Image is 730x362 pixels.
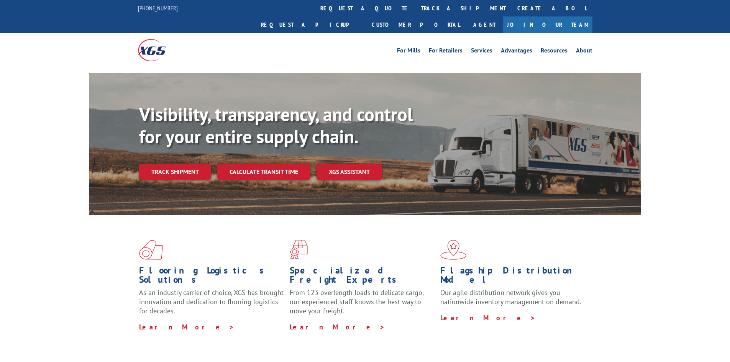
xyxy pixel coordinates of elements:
p: From 123 overlength loads to delicate cargo, our experienced staff knows the best way to move you... [290,288,435,322]
img: xgs-icon-total-supply-chain-intelligence-red [139,240,163,260]
a: Learn More > [440,313,536,322]
a: Track shipment [139,164,211,180]
a: Join Our Team [503,16,592,33]
b: Visibility, transparency, and control for your entire supply chain. [139,102,413,148]
a: Calculate transit time [217,164,310,180]
a: Advantages [501,48,532,56]
a: Services [471,48,492,56]
img: xgs-icon-focused-on-flooring-red [290,240,308,260]
a: For Mills [397,48,420,56]
img: xgs-icon-flagship-distribution-model-red [440,240,467,260]
a: About [576,48,592,56]
h1: Flagship Distribution Model [440,266,585,288]
a: Resources [541,48,568,56]
a: Request a pickup [255,16,366,33]
span: As an industry carrier of choice, XGS has brought innovation and dedication to flooring logistics... [139,288,284,315]
a: XGS ASSISTANT [317,164,382,180]
a: For Retailers [429,48,463,56]
a: Learn More > [139,323,235,331]
a: [PHONE_NUMBER] [138,4,178,12]
a: Agent [466,16,503,33]
h1: Flooring Logistics Solutions [139,266,284,288]
a: Customer Portal [366,16,466,33]
span: Our agile distribution network gives you nationwide inventory management on demand. [440,288,581,306]
h1: Specialized Freight Experts [290,266,435,288]
a: Learn More > [290,323,385,331]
